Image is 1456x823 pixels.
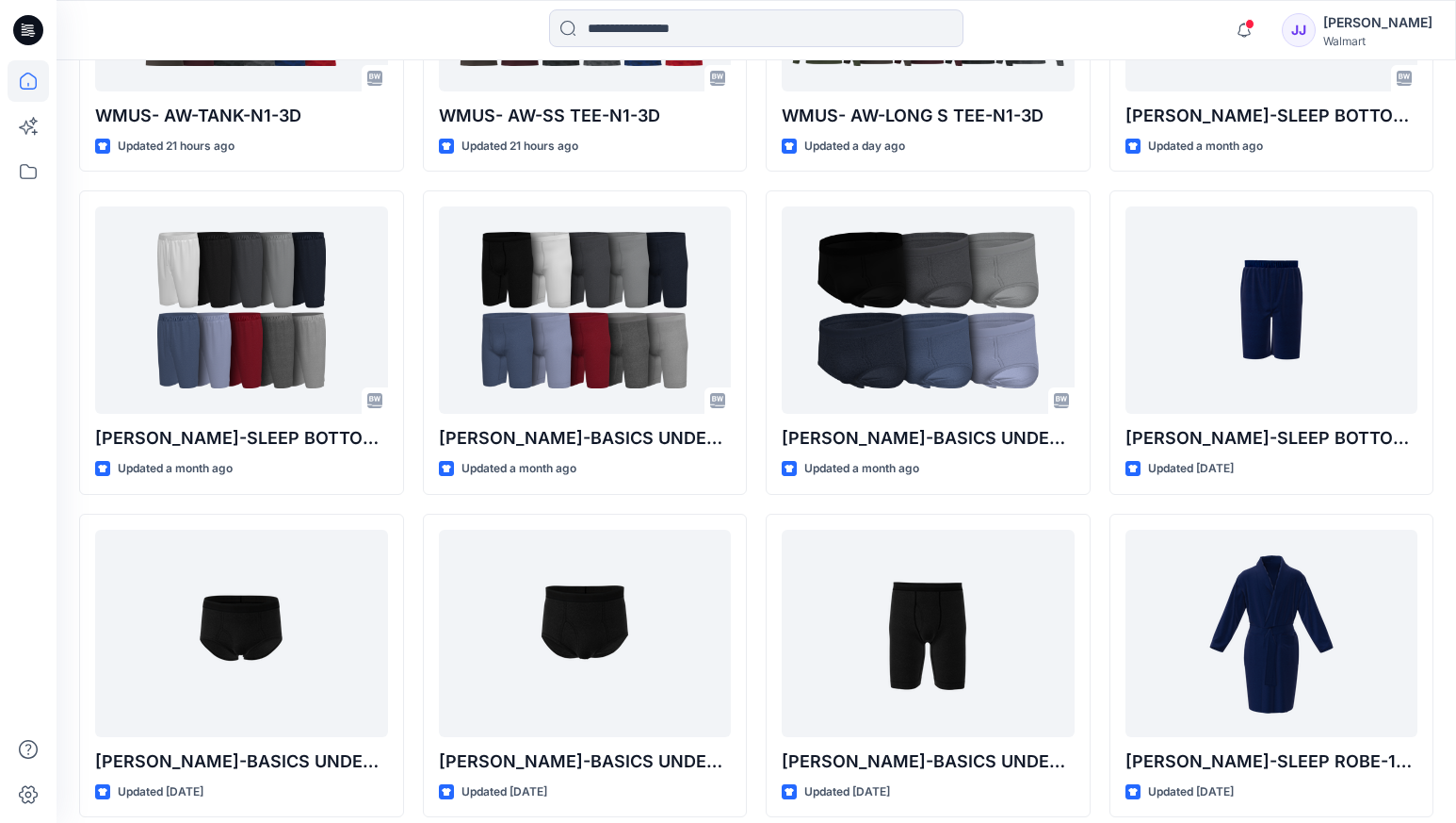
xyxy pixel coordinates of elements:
p: [PERSON_NAME]-BASICS UNDERWEAR BOXER BRIEF COTTON STRETCH 9 6PK-100151045 [782,749,1075,775]
p: Updated 21 hours ago [461,137,578,156]
p: [PERSON_NAME]-BASICS UNDERWEAR BRIEF MID-RISE COTTON STRETCH 6PK-100151038 [95,749,388,775]
div: JJ [1282,13,1316,47]
p: WMUS- AW-SS TEE-N1-3D [439,103,732,129]
p: [PERSON_NAME]-BASICS UNDERWEAR BRIEF FULL-RISE COTTON STRETCH 6PK-100151042 [439,749,732,775]
p: Updated a month ago [1148,137,1263,156]
p: Updated 21 hours ago [118,137,235,156]
a: George-BASICS UNDERWEAR BRIEF FULL-RISE COTTON STRETCH 6PK-100151042 [439,530,732,737]
p: Updated a day ago [804,137,905,156]
p: WMUS- AW-LONG S TEE-N1-3D [782,103,1075,129]
a: George-BASICS UNDERWEAR BRIEF MID-RISE COTTON STRETCH 6PK-100151038 [782,206,1075,414]
a: George-BASICS UNDERWEAR BOXER BRIEF COTTON STRETCH 9 6PK-100151045 [782,530,1075,737]
p: [PERSON_NAME]-BASICS UNDERWEAR BOXER BRIEF COTTON STRETCH 9 6PK-100151045 [439,425,732,452]
p: [PERSON_NAME]-BASICS UNDERWEAR BRIEF MID-RISE COTTON STRETCH 6PK-100151038 [782,425,1075,452]
p: Updated [DATE] [461,782,547,802]
p: Updated [DATE] [804,782,890,802]
p: Updated a month ago [804,459,919,479]
a: George-SLEEP ROBE-100151009 [1125,530,1418,737]
a: George-SLEEP BOTTOMS 2 PK SHORTS-100150734 [1125,206,1418,414]
p: [PERSON_NAME]-SLEEP BOTTOMS 2 PK SHORTS-100150734 [95,425,388,452]
p: Updated [DATE] [118,782,203,802]
p: [PERSON_NAME]-SLEEP BOTTOMS PANT-100150736 [1125,103,1418,129]
div: [PERSON_NAME] [1323,11,1432,34]
p: [PERSON_NAME]-SLEEP BOTTOMS 2 PK SHORTS-100150734 [1125,425,1418,452]
a: George-BASICS UNDERWEAR BOXER BRIEF COTTON STRETCH 9 6PK-100151045 [439,206,732,414]
p: Updated a month ago [461,459,576,479]
p: Updated [DATE] [1148,782,1234,802]
p: Updated a month ago [118,459,233,479]
a: George-SLEEP BOTTOMS 2 PK SHORTS-100150734 [95,206,388,414]
div: Walmart [1323,34,1432,48]
p: [PERSON_NAME]-SLEEP ROBE-100151009 [1125,749,1418,775]
p: Updated [DATE] [1148,459,1234,479]
p: WMUS- AW-TANK-N1-3D [95,103,388,129]
a: George-BASICS UNDERWEAR BRIEF MID-RISE COTTON STRETCH 6PK-100151038 [95,530,388,737]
